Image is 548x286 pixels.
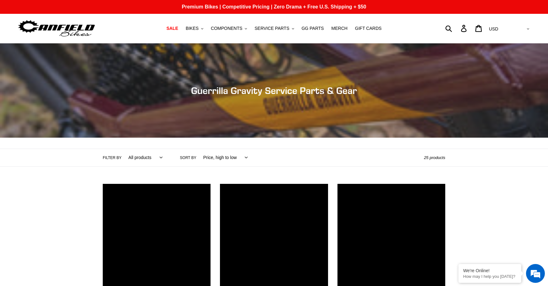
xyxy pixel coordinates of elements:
a: GG PARTS [299,24,327,33]
span: Guerrilla Gravity Service Parts & Gear [191,85,357,96]
button: SERVICE PARTS [251,24,297,33]
button: BIKES [183,24,206,33]
div: We're Online! [463,268,517,273]
a: GIFT CARDS [352,24,385,33]
span: MERCH [332,26,348,31]
span: GIFT CARDS [355,26,382,31]
a: MERCH [328,24,351,33]
p: How may I help you today? [463,274,517,279]
input: Search [449,21,465,35]
span: 25 products [424,155,445,160]
span: COMPONENTS [211,26,242,31]
span: GG PARTS [302,26,324,31]
a: SALE [163,24,181,33]
label: Filter by [103,155,122,161]
span: SERVICE PARTS [255,26,289,31]
button: COMPONENTS [208,24,250,33]
span: BIKES [186,26,199,31]
img: Canfield Bikes [17,19,96,38]
span: SALE [167,26,178,31]
label: Sort by [180,155,196,161]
